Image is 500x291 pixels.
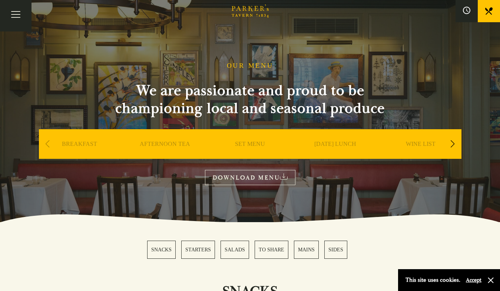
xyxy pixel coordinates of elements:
div: Previous slide [43,136,53,152]
a: 5 / 6 [294,241,319,259]
a: AFTERNOON TEA [140,140,190,170]
a: 6 / 6 [324,241,347,259]
a: SET MENU [235,140,265,170]
p: This site uses cookies. [405,275,460,285]
div: Next slide [448,136,458,152]
div: 2 / 9 [124,129,206,181]
button: Close and accept [487,277,494,284]
a: [DATE] LUNCH [314,140,356,170]
a: DOWNLOAD MENU [205,170,295,185]
a: WINE LIST [406,140,436,170]
div: 1 / 9 [39,129,120,181]
button: Accept [466,277,481,284]
a: 1 / 6 [147,241,176,259]
a: 4 / 6 [255,241,288,259]
a: 2 / 6 [181,241,215,259]
h2: We are passionate and proud to be championing local and seasonal produce [102,82,398,117]
div: 3 / 9 [209,129,291,181]
a: 3 / 6 [221,241,249,259]
a: BREAKFAST [62,140,97,170]
div: 4 / 9 [295,129,376,181]
div: 5 / 9 [380,129,461,181]
h1: OUR MENU [227,62,274,70]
